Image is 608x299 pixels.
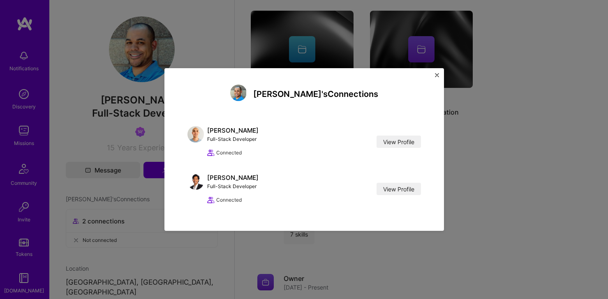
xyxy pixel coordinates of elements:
a: View Profile [377,183,421,195]
div: Full-Stack Developer [207,182,259,191]
div: Full-Stack Developer [207,135,259,143]
i: icon Collaborator [207,149,215,156]
img: Bill Tran [187,126,204,143]
span: Connected [216,195,242,204]
img: Christopher Moore [230,85,247,101]
div: [PERSON_NAME] [207,126,259,135]
img: Eddy Fabery [187,173,204,190]
h4: [PERSON_NAME]'s Connections [253,89,378,99]
i: icon Collaborator [207,196,215,204]
span: Connected [216,148,242,157]
div: [PERSON_NAME] [207,173,259,182]
button: Close [435,73,439,82]
a: View Profile [377,136,421,148]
